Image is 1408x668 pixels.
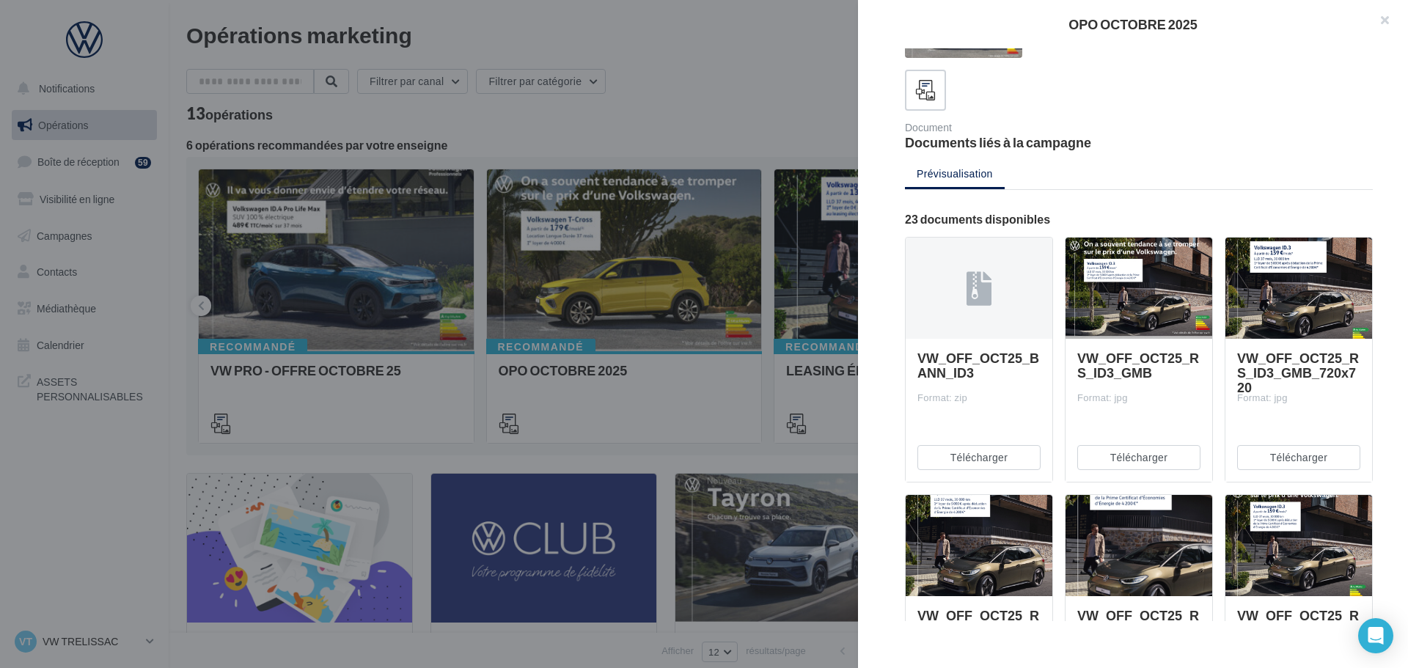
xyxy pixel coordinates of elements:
div: Format: zip [917,392,1041,405]
span: VW_OFF_OCT25_RS_ID3_CARRE [1237,607,1359,638]
button: Télécharger [1237,445,1360,470]
button: Télécharger [917,445,1041,470]
span: VW_OFF_OCT25_RS_ID3_STORY [1077,607,1199,638]
button: Télécharger [1077,445,1200,470]
div: Document [905,122,1133,133]
div: Documents liés à la campagne [905,136,1133,149]
div: Open Intercom Messenger [1358,618,1393,653]
div: Format: jpg [1077,392,1200,405]
div: OPO OCTOBRE 2025 [881,18,1385,31]
span: VW_OFF_OCT25_RS_ID3_GMB_720x720 [1237,350,1359,395]
span: VW_OFF_OCT25_RS_ID3_INSTAGRAM [917,607,1041,638]
div: Format: jpg [1237,392,1360,405]
span: VW_OFF_OCT25_RS_ID3_GMB [1077,350,1199,381]
div: 23 documents disponibles [905,213,1373,225]
span: VW_OFF_OCT25_BANN_ID3 [917,350,1039,381]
